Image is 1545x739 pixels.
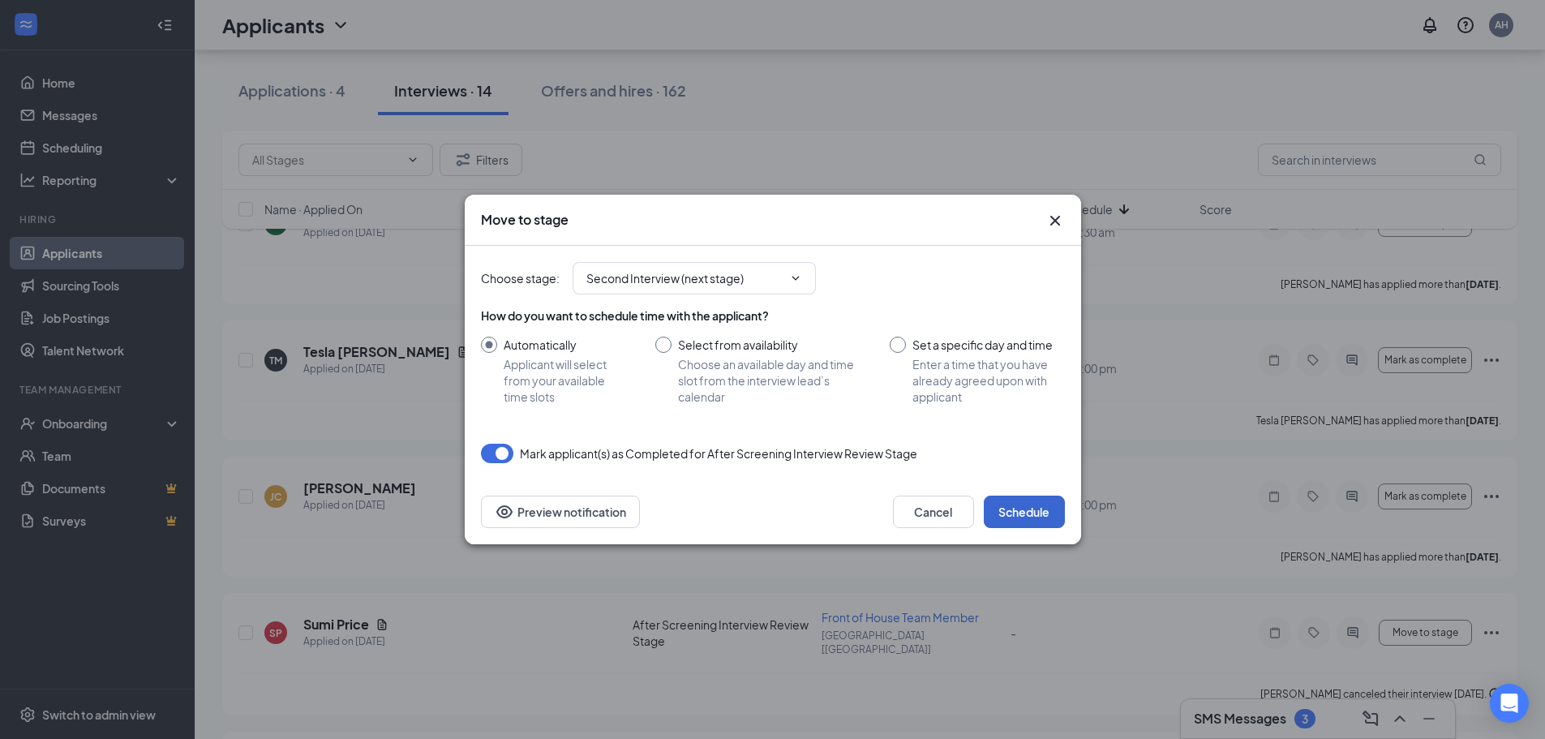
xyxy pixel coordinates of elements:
button: Cancel [893,496,974,528]
div: Open Intercom Messenger [1490,684,1529,723]
button: Schedule [984,496,1065,528]
svg: ChevronDown [789,272,802,285]
span: Choose stage : [481,269,560,287]
span: Mark applicant(s) as Completed for After Screening Interview Review Stage [520,444,917,463]
svg: Eye [495,502,514,522]
button: Preview notificationEye [481,496,640,528]
div: How do you want to schedule time with the applicant? [481,307,1065,324]
h3: Move to stage [481,211,569,229]
svg: Cross [1045,211,1065,230]
button: Close [1045,211,1065,230]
